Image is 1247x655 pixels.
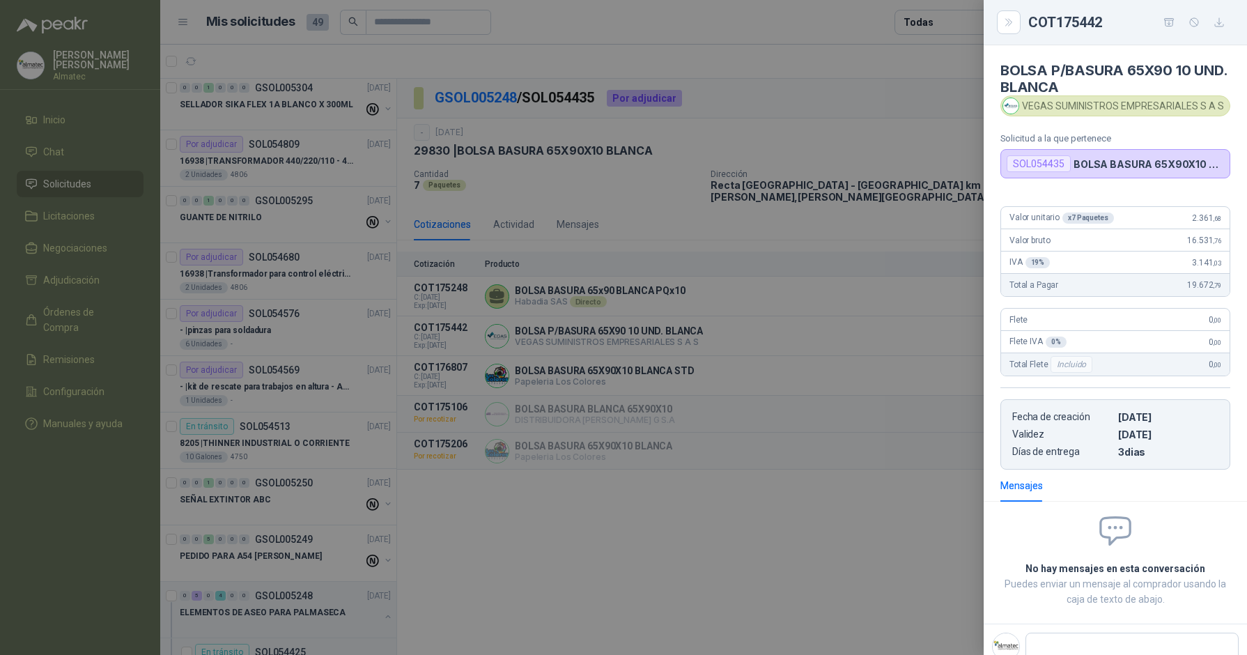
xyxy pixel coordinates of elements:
span: ,00 [1213,316,1221,324]
span: 19.672 [1187,280,1221,290]
img: Company Logo [1003,98,1018,114]
div: Mensajes [1000,478,1043,493]
button: Close [1000,14,1017,31]
p: Días de entrega [1012,446,1113,458]
p: Puedes enviar un mensaje al comprador usando la caja de texto de abajo. [1000,576,1230,607]
span: ,76 [1213,237,1221,245]
span: Total a Pagar [1009,280,1058,290]
span: Flete IVA [1009,337,1067,348]
p: Solicitud a la que pertenece [1000,133,1230,144]
span: ,00 [1213,361,1221,369]
div: VEGAS SUMINISTROS EMPRESARIALES S A S [1000,95,1230,116]
h2: No hay mensajes en esta conversación [1000,561,1230,576]
span: 0 [1209,315,1221,325]
p: BOLSA BASURA 65X90X10 BLANCA [1074,158,1224,170]
p: [DATE] [1118,429,1218,440]
div: 19 % [1025,257,1051,268]
span: ,68 [1213,215,1221,222]
span: 0 [1209,337,1221,347]
span: Flete [1009,315,1028,325]
span: Valor unitario [1009,213,1114,224]
div: Incluido [1051,356,1092,373]
span: ,03 [1213,259,1221,267]
p: Fecha de creación [1012,411,1113,423]
div: SOL054435 [1007,155,1071,172]
div: COT175442 [1028,11,1230,33]
div: 0 % [1046,337,1067,348]
h4: BOLSA P/BASURA 65X90 10 UND. BLANCA [1000,62,1230,95]
span: ,00 [1213,339,1221,346]
span: 3.141 [1192,258,1221,268]
span: 0 [1209,360,1221,369]
span: IVA [1009,257,1050,268]
p: Validez [1012,429,1113,440]
span: Valor bruto [1009,236,1050,245]
p: 3 dias [1118,446,1218,458]
span: 2.361 [1192,213,1221,223]
div: x 7 Paquetes [1062,213,1114,224]
span: ,79 [1213,282,1221,289]
p: [DATE] [1118,411,1218,423]
span: Total Flete [1009,356,1095,373]
span: 16.531 [1187,236,1221,245]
